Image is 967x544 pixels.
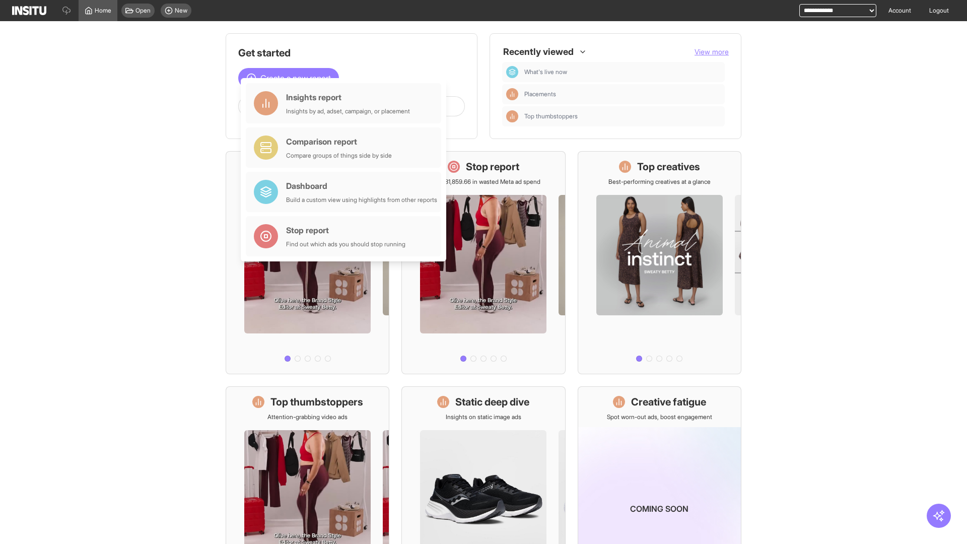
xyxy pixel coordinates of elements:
span: Top thumbstoppers [524,112,721,120]
a: What's live nowSee all active ads instantly [226,151,389,374]
div: Find out which ads you should stop running [286,240,405,248]
span: New [175,7,187,15]
div: Build a custom view using highlights from other reports [286,196,437,204]
div: Dashboard [506,66,518,78]
p: Best-performing creatives at a glance [608,178,711,186]
span: What's live now [524,68,721,76]
span: Top thumbstoppers [524,112,578,120]
span: Open [135,7,151,15]
h1: Static deep dive [455,395,529,409]
h1: Top thumbstoppers [270,395,363,409]
p: Insights on static image ads [446,413,521,421]
div: Stop report [286,224,405,236]
span: Home [95,7,111,15]
div: Insights report [286,91,410,103]
span: View more [695,47,729,56]
span: Placements [524,90,556,98]
a: Stop reportSave £31,859.66 in wasted Meta ad spend [401,151,565,374]
div: Dashboard [286,180,437,192]
h1: Get started [238,46,465,60]
div: Insights by ad, adset, campaign, or placement [286,107,410,115]
div: Comparison report [286,135,392,148]
button: Create a new report [238,68,339,88]
h1: Top creatives [637,160,700,174]
div: Compare groups of things side by side [286,152,392,160]
img: Logo [12,6,46,15]
div: Insights [506,110,518,122]
div: Insights [506,88,518,100]
button: View more [695,47,729,57]
a: Top creativesBest-performing creatives at a glance [578,151,741,374]
p: Save £31,859.66 in wasted Meta ad spend [427,178,540,186]
span: Placements [524,90,721,98]
span: What's live now [524,68,567,76]
span: Create a new report [260,72,331,84]
p: Attention-grabbing video ads [267,413,348,421]
h1: Stop report [466,160,519,174]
